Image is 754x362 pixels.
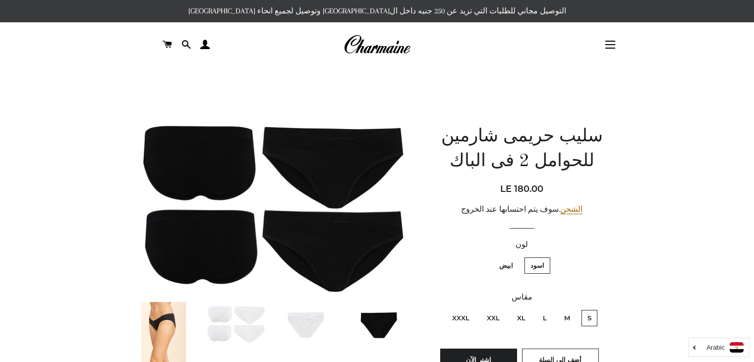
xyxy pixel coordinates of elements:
img: تحميل الصورة في عارض المعرض ، سليب حريمى شارمين للحوامل 2 فى الباك [276,302,339,344]
a: الشحن [560,205,582,214]
label: ابيض [493,257,519,274]
label: XXXL [446,310,475,326]
label: S [581,310,597,326]
label: لون [434,239,610,251]
label: XL [511,310,531,326]
div: .سوف يتم احتسابها عند الخروج [434,203,610,216]
img: تحميل الصورة في عارض المعرض ، سليب حريمى شارمين للحوامل 2 فى الباك [348,302,410,344]
label: XXL [481,310,506,326]
img: سليب حريمى شارمين للحوامل 2 فى الباك [132,107,412,293]
img: تحميل الصورة في عارض المعرض ، سليب حريمى شارمين للحوامل 2 فى الباك [204,302,267,344]
label: مقاس [434,291,610,303]
span: LE 180.00 [500,183,543,194]
label: M [558,310,576,326]
h1: سليب حريمى شارمين للحوامل 2 فى الباك [434,124,610,175]
a: Arabic [694,342,744,353]
label: اسود [524,257,550,274]
img: Charmaine Egypt [344,34,410,56]
label: L [537,310,553,326]
i: Arabic [706,344,725,351]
